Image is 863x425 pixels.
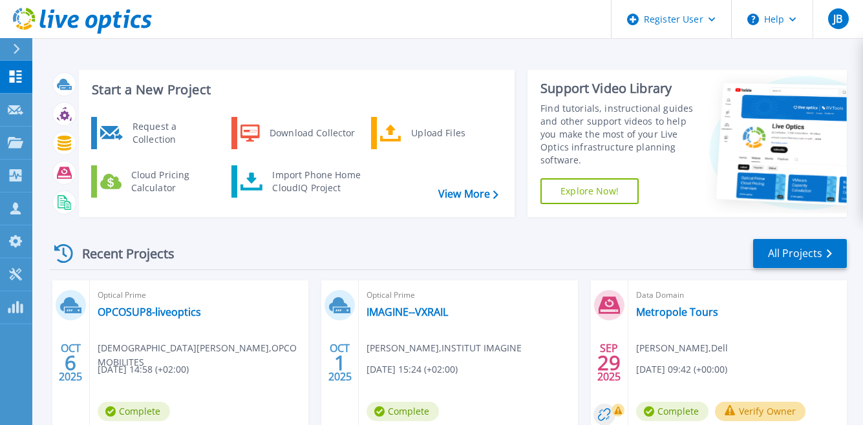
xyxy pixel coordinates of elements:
div: Upload Files [405,120,500,146]
span: Complete [98,402,170,421]
span: Complete [367,402,439,421]
a: Cloud Pricing Calculator [91,165,224,198]
a: OPCOSUP8-liveoptics [98,306,201,318]
a: Metropole Tours [636,306,718,318]
a: All Projects [753,239,847,268]
div: Download Collector [263,120,361,146]
h3: Start a New Project [92,83,498,97]
button: Verify Owner [715,402,806,421]
span: JB [833,14,842,24]
span: 6 [65,357,76,368]
div: OCT 2025 [58,339,83,386]
span: [DATE] 15:24 (+02:00) [367,362,458,377]
div: Import Phone Home CloudIQ Project [266,169,367,194]
a: Upload Files [371,117,504,149]
div: Find tutorials, instructional guides and other support videos to help you make the most of your L... [540,102,699,167]
span: 29 [597,357,621,368]
div: Cloud Pricing Calculator [125,169,220,194]
a: IMAGINE--VXRAIL [367,306,448,318]
a: Explore Now! [540,178,639,204]
a: Download Collector [231,117,364,149]
span: [PERSON_NAME] , Dell [636,341,728,355]
span: 1 [334,357,346,368]
div: OCT 2025 [328,339,352,386]
a: Request a Collection [91,117,224,149]
span: Complete [636,402,709,421]
div: Support Video Library [540,80,699,97]
span: [DATE] 09:42 (+00:00) [636,362,727,377]
div: Recent Projects [50,238,192,269]
span: [DEMOGRAPHIC_DATA][PERSON_NAME] , OPCO MOBILITES [98,341,308,369]
div: SEP 2025 [597,339,621,386]
span: Optical Prime [367,288,570,302]
span: [PERSON_NAME] , INSTITUT IMAGINE [367,341,522,355]
div: Request a Collection [126,120,220,146]
span: [DATE] 14:58 (+02:00) [98,362,189,377]
span: Data Domain [636,288,839,302]
span: Optical Prime [98,288,301,302]
a: View More [438,188,498,200]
